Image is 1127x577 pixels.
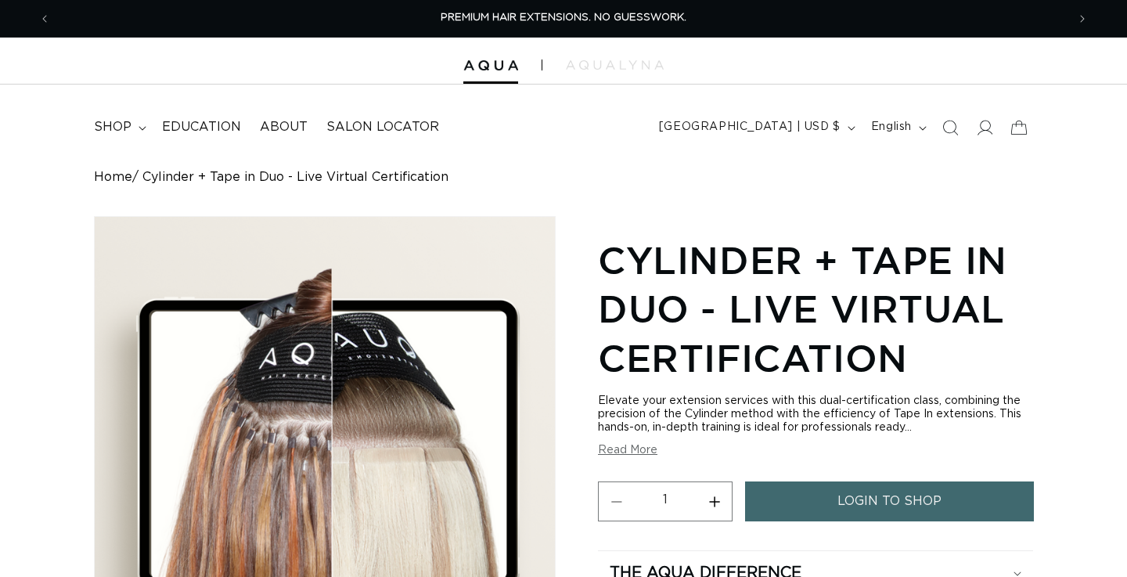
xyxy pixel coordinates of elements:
[250,110,317,145] a: About
[142,170,448,185] span: Cylinder + Tape in Duo - Live Virtual Certification
[745,481,1034,521] a: login to shop
[85,110,153,145] summary: shop
[566,60,664,70] img: aqualyna.com
[260,119,308,135] span: About
[326,119,439,135] span: Salon Locator
[598,236,1033,382] h1: Cylinder + Tape in Duo - Live Virtual Certification
[871,119,912,135] span: English
[317,110,448,145] a: Salon Locator
[162,119,241,135] span: Education
[1065,4,1100,34] button: Next announcement
[862,113,933,142] button: English
[598,395,1033,435] div: Elevate your extension services with this dual-certification class, combining the precision of th...
[933,110,967,145] summary: Search
[837,481,942,521] span: login to shop
[94,170,132,185] a: Home
[94,119,131,135] span: shop
[153,110,250,145] a: Education
[27,4,62,34] button: Previous announcement
[650,113,862,142] button: [GEOGRAPHIC_DATA] | USD $
[463,60,518,71] img: Aqua Hair Extensions
[441,13,686,23] span: PREMIUM HAIR EXTENSIONS. NO GUESSWORK.
[94,170,1033,185] nav: breadcrumbs
[659,119,841,135] span: [GEOGRAPHIC_DATA] | USD $
[598,444,657,457] button: Read More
